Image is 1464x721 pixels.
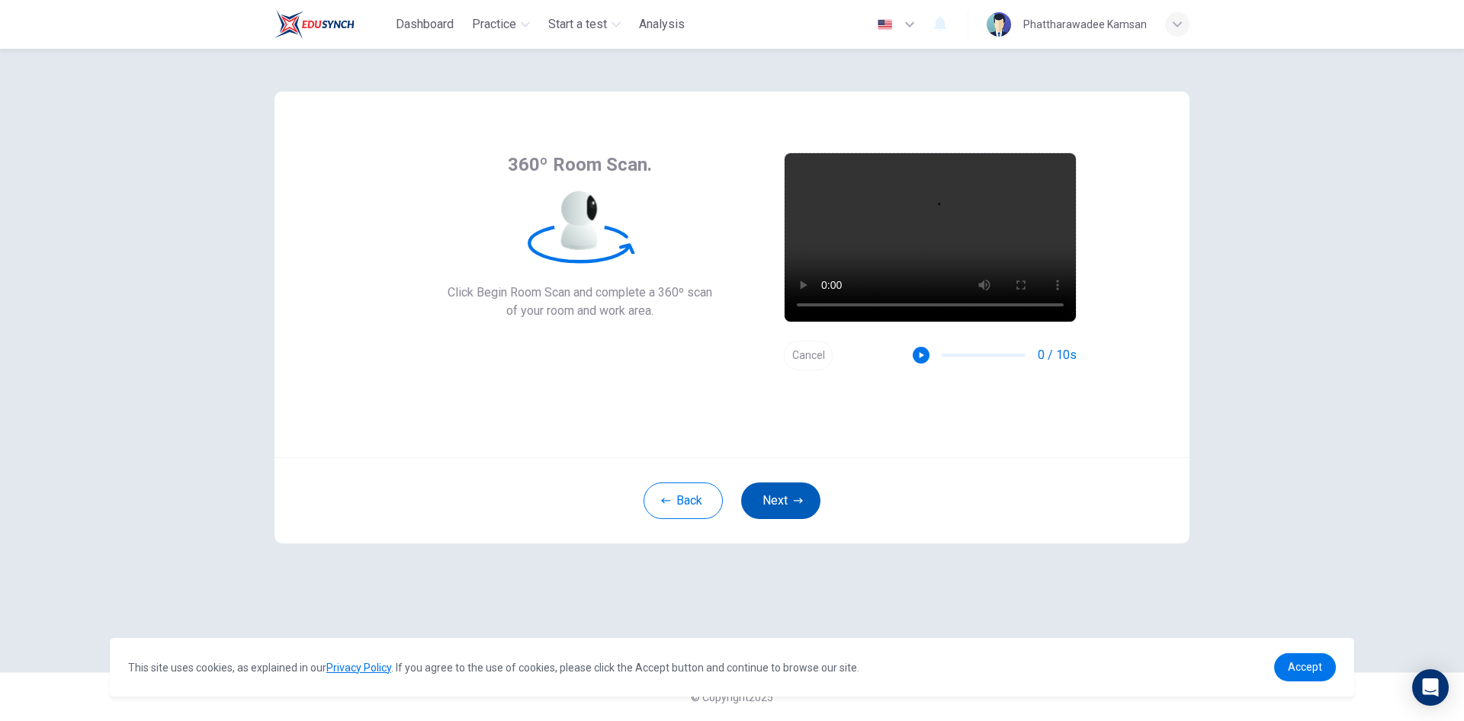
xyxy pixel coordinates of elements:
button: Cancel [784,341,833,370]
button: Next [741,482,820,519]
span: Practice [472,15,516,34]
span: Dashboard [396,15,454,34]
img: Profile picture [987,12,1011,37]
button: Start a test [542,11,627,38]
span: Analysis [639,15,685,34]
button: Analysis [633,11,691,38]
span: 360º Room Scan. [508,152,652,177]
span: of your room and work area. [448,302,712,320]
img: Train Test logo [274,9,355,40]
span: Accept [1288,661,1322,673]
div: Open Intercom Messenger [1412,669,1449,706]
a: Privacy Policy [326,662,391,674]
button: Practice [466,11,536,38]
span: © Copyright 2025 [691,691,773,703]
span: 0 / 10s [1038,346,1077,364]
button: Dashboard [390,11,460,38]
img: en [875,19,894,30]
span: Start a test [548,15,607,34]
span: This site uses cookies, as explained in our . If you agree to the use of cookies, please click th... [128,662,859,674]
span: Click Begin Room Scan and complete a 360º scan [448,284,712,302]
button: Back [644,482,723,519]
a: Train Test logo [274,9,390,40]
a: dismiss cookie message [1274,653,1336,681]
div: cookieconsent [110,638,1354,697]
div: Phattharawadee Kamsan [1023,15,1147,34]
